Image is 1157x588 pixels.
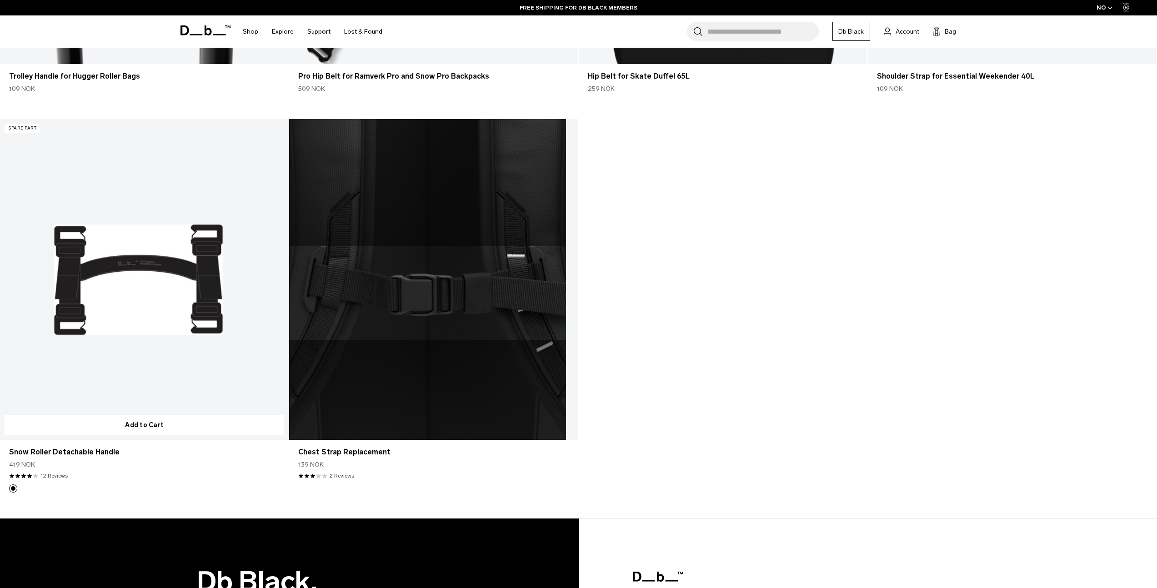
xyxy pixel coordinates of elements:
[884,26,919,37] a: Account
[298,447,569,458] a: Chest Strap Replacement
[272,15,294,48] a: Explore
[588,84,615,94] span: 259 NOK
[289,119,578,440] a: Chest Strap Replacement
[9,71,280,82] a: Trolley Handle for Hugger Roller Bags
[236,15,389,48] nav: Main Navigation
[5,124,40,133] p: Spare Part
[588,71,858,82] a: Hip Belt for Skate Duffel 65L
[298,460,324,469] span: 139 NOK
[933,26,956,37] button: Bag
[9,460,35,469] span: 419 NOK
[877,71,1147,82] a: Shoulder Strap for Essential Weekender 40L
[298,71,569,82] a: Pro Hip Belt for Ramverk Pro and Snow Pro Backpacks
[9,447,280,458] a: Snow Roller Detachable Handle
[832,22,870,41] a: Db Black
[945,27,956,36] span: Bag
[9,84,35,94] span: 109 NOK
[896,27,919,36] span: Account
[298,84,325,94] span: 509 NOK
[243,15,258,48] a: Shop
[9,484,17,493] button: Black Out
[307,15,331,48] a: Support
[40,472,68,480] a: 12 reviews
[520,4,637,12] a: FREE SHIPPING FOR DB BLACK MEMBERS
[5,415,284,435] button: Add to Cart
[877,84,903,94] span: 109 NOK
[330,472,354,480] a: 2 reviews
[344,15,382,48] a: Lost & Found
